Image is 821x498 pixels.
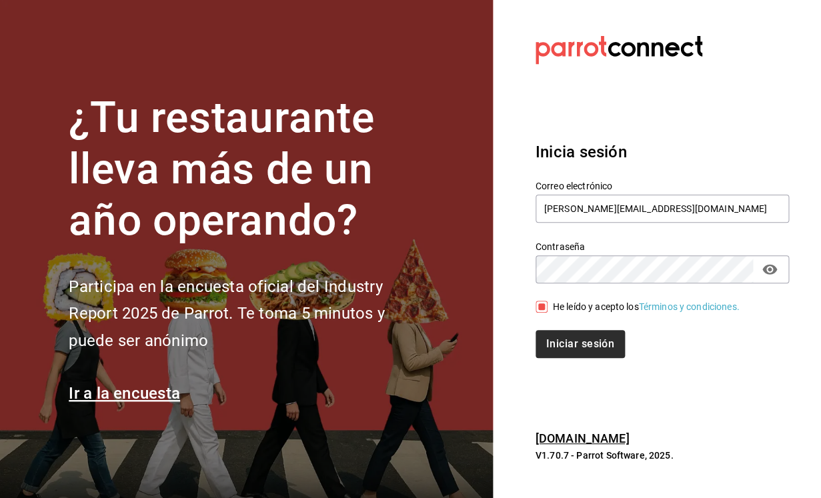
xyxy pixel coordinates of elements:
label: Correo electrónico [536,181,789,191]
h3: Inicia sesión [536,140,789,164]
button: Iniciar sesión [536,330,625,358]
a: [DOMAIN_NAME] [536,431,630,445]
div: He leído y acepto los [553,300,740,314]
a: Términos y condiciones. [638,301,739,312]
input: Ingresa tu correo electrónico [536,195,789,223]
label: Contraseña [536,242,789,251]
p: V1.70.7 - Parrot Software, 2025. [536,449,789,462]
button: passwordField [758,258,781,281]
h2: Participa en la encuesta oficial del Industry Report 2025 de Parrot. Te toma 5 minutos y puede se... [69,273,429,355]
h1: ¿Tu restaurante lleva más de un año operando? [69,93,429,246]
a: Ir a la encuesta [69,384,180,403]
